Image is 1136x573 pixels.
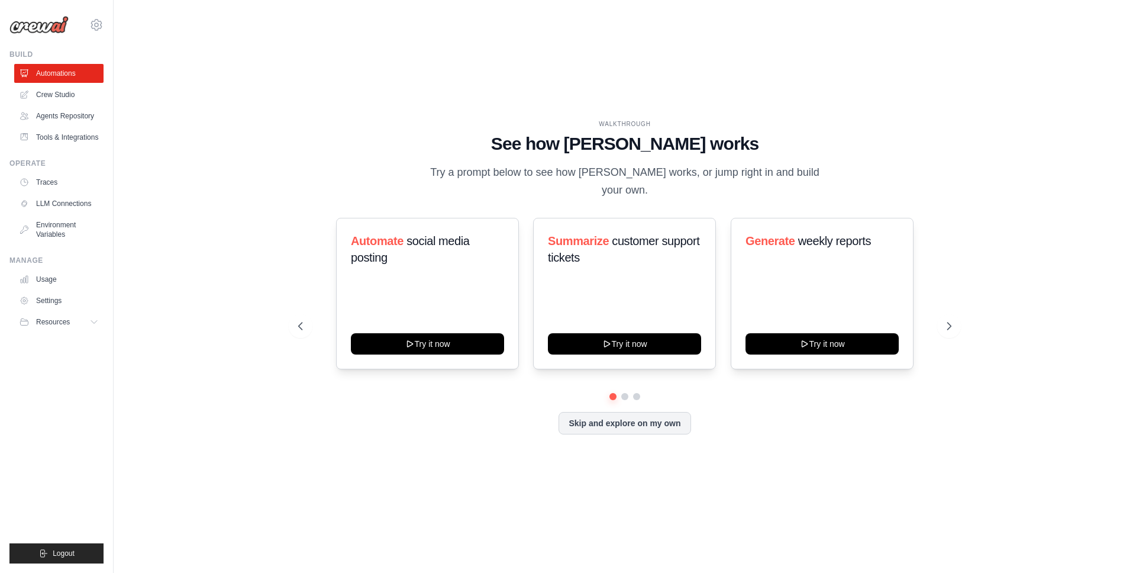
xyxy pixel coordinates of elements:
h1: See how [PERSON_NAME] works [298,133,951,154]
span: social media posting [351,234,470,264]
span: Logout [53,549,75,558]
a: Usage [14,270,104,289]
span: Summarize [548,234,609,247]
div: Operate [9,159,104,168]
a: Settings [14,291,104,310]
a: Tools & Integrations [14,128,104,147]
span: Generate [745,234,795,247]
a: Agents Repository [14,107,104,125]
a: Automations [14,64,104,83]
span: Resources [36,317,70,327]
div: Build [9,50,104,59]
span: Automate [351,234,404,247]
a: Crew Studio [14,85,104,104]
div: Manage [9,256,104,265]
img: Logo [9,16,69,34]
a: Environment Variables [14,215,104,244]
button: Try it now [745,333,899,355]
button: Skip and explore on my own [559,412,690,434]
button: Logout [9,543,104,564]
span: customer support tickets [548,234,699,264]
a: Traces [14,173,104,192]
button: Try it now [548,333,701,355]
button: Resources [14,313,104,331]
a: LLM Connections [14,194,104,213]
div: WALKTHROUGH [298,120,951,128]
button: Try it now [351,333,504,355]
span: weekly reports [798,234,870,247]
p: Try a prompt below to see how [PERSON_NAME] works, or jump right in and build your own. [426,164,824,199]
